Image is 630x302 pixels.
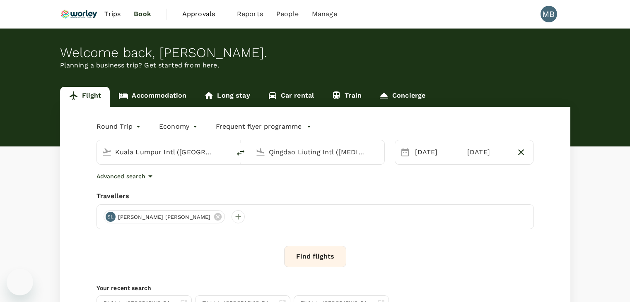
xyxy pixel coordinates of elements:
div: Travellers [97,191,534,201]
span: People [276,9,299,19]
div: Round Trip [97,120,143,133]
input: Depart from [115,146,213,158]
a: Accommodation [110,87,195,107]
a: Concierge [370,87,434,107]
iframe: Button to launch messaging window [7,269,33,295]
a: Train [323,87,370,107]
div: [DATE] [464,144,512,161]
div: MB [541,6,557,22]
a: Flight [60,87,110,107]
span: [PERSON_NAME] [PERSON_NAME] [113,213,216,221]
div: SL [106,212,116,222]
span: Approvals [182,9,224,19]
a: Car rental [259,87,323,107]
p: Frequent flyer programme [216,122,302,132]
p: Advanced search [97,172,145,180]
input: Going to [269,146,367,158]
img: Ranhill Worley Sdn Bhd [60,5,98,23]
span: Manage [312,9,337,19]
button: Advanced search [97,171,155,181]
p: Planning a business trip? Get started from here. [60,60,570,70]
div: [DATE] [412,144,460,161]
button: delete [231,143,251,163]
span: Trips [104,9,121,19]
div: SL[PERSON_NAME] [PERSON_NAME] [104,210,225,223]
span: Reports [237,9,263,19]
div: Welcome back , [PERSON_NAME] . [60,45,570,60]
p: Your recent search [97,284,534,292]
div: Economy [159,120,199,133]
button: Find flights [284,246,346,267]
button: Open [379,151,380,153]
button: Frequent flyer programme [216,122,311,132]
a: Long stay [195,87,258,107]
button: Open [225,151,227,153]
span: Book [134,9,151,19]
